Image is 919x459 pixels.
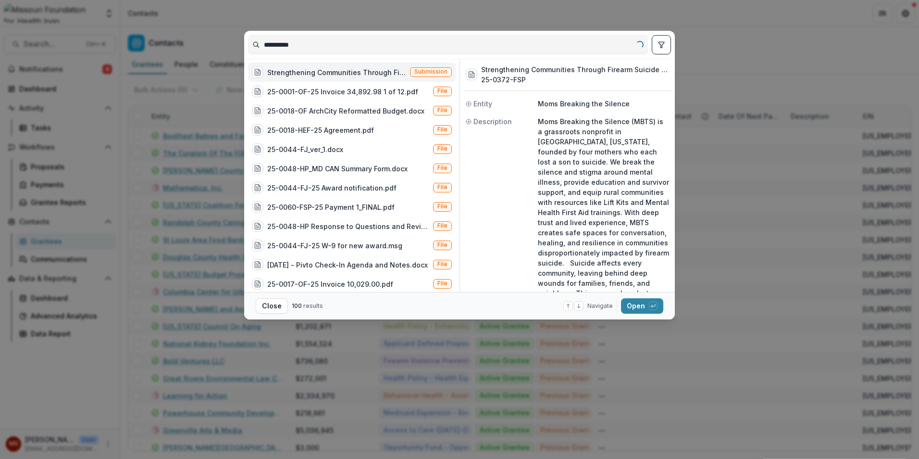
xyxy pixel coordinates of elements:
[437,222,447,229] span: File
[437,184,447,191] span: File
[437,165,447,171] span: File
[267,106,424,116] div: 25-0018-OF ArchCity Reformatted Budget.docx
[587,302,613,310] span: Navigate
[267,241,402,251] div: 25-0044-FJ-25 W-9 for new award.msg
[267,221,429,231] div: 25-0048-HP Response to Questions and Revised Narrative.msg
[267,202,395,212] div: 25-0060-FSP-25 Payment 1_FINAL.pdf
[267,125,374,135] div: 25-0018-HEF-25 Agreement.pdf
[481,64,669,75] h3: Strengthening Communities Through Firearm Suicide Prevention
[292,302,302,309] span: 100
[267,164,408,174] div: 25-0048-HP_MD CAN Summary Form.docx
[652,35,671,54] button: toggle filters
[267,144,343,154] div: 25-0044-FJ_ver_1.docx
[267,279,393,289] div: 25-0017-OF-25 Invoice 10,029.00.pdf
[437,126,447,133] span: File
[437,145,447,152] span: File
[437,261,447,268] span: File
[256,298,288,314] button: Close
[414,68,447,75] span: Submission
[538,99,669,109] p: Moms Breaking the Silence
[538,116,669,399] p: Moms Breaking the Silence (MBTS) is a grassroots nonprofit in [GEOGRAPHIC_DATA], [US_STATE], foun...
[437,88,447,94] span: File
[267,67,406,77] div: Strengthening Communities Through Firearm Suicide Prevention (Moms Breaking the Silence (MBTS) is...
[437,203,447,210] span: File
[267,260,428,270] div: [DATE] - Pivto Check-In Agenda and Notes.docx
[481,75,669,85] h3: 25-0372-FSP
[473,116,512,127] span: Description
[267,183,397,193] div: 25-0044-FJ-25 Award notification.pdf
[267,87,418,97] div: 25-0001-OF-25 Invoice 34,892.98 1 of 12.pdf
[437,242,447,248] span: File
[303,302,323,309] span: results
[473,99,492,109] span: Entity
[437,280,447,287] span: File
[621,298,663,314] button: Open
[437,107,447,114] span: File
